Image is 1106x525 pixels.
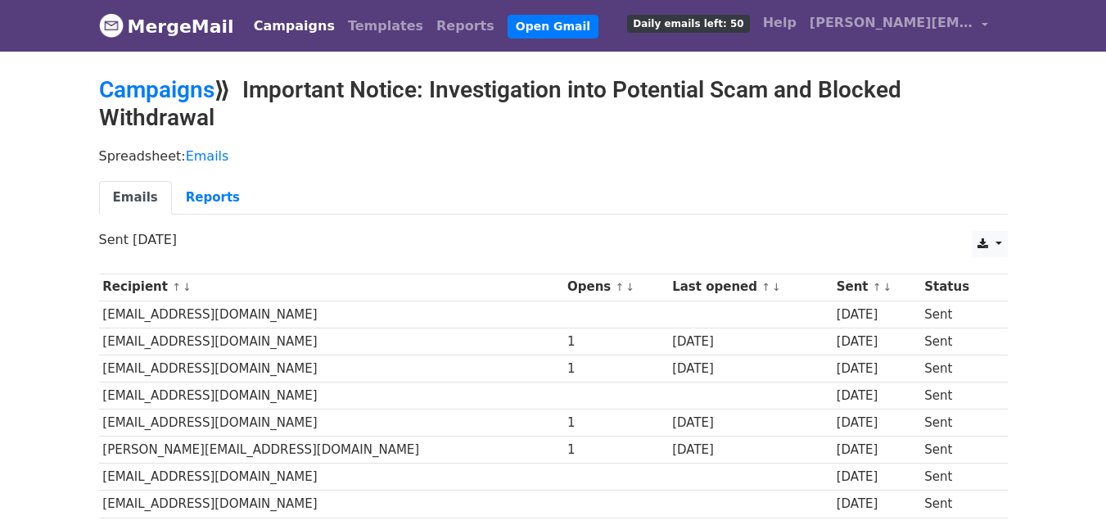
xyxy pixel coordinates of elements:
td: Sent [920,437,995,464]
div: [DATE] [837,414,917,432]
td: [EMAIL_ADDRESS][DOMAIN_NAME] [99,410,564,437]
a: Daily emails left: 50 [621,7,756,39]
span: [PERSON_NAME][EMAIL_ADDRESS][PERSON_NAME][DOMAIN_NAME] [810,13,973,33]
a: Campaigns [99,76,214,103]
a: Reports [430,10,501,43]
td: [PERSON_NAME][EMAIL_ADDRESS][DOMAIN_NAME] [99,437,564,464]
a: Open Gmail [508,15,598,38]
div: [DATE] [837,468,917,487]
div: [DATE] [837,305,917,324]
a: Templates [341,10,430,43]
td: Sent [920,464,995,491]
th: Opens [563,274,668,301]
a: ↓ [772,281,781,293]
div: [DATE] [672,441,828,459]
a: [PERSON_NAME][EMAIL_ADDRESS][PERSON_NAME][DOMAIN_NAME] [803,7,995,45]
td: Sent [920,410,995,437]
td: Sent [920,382,995,410]
div: 1 [567,333,665,351]
th: Status [920,274,995,301]
td: [EMAIL_ADDRESS][DOMAIN_NAME] [99,355,564,382]
td: [EMAIL_ADDRESS][DOMAIN_NAME] [99,491,564,518]
td: [EMAIL_ADDRESS][DOMAIN_NAME] [99,301,564,328]
td: [EMAIL_ADDRESS][DOMAIN_NAME] [99,464,564,491]
div: [DATE] [837,333,917,351]
td: [EMAIL_ADDRESS][DOMAIN_NAME] [99,382,564,410]
td: Sent [920,328,995,355]
a: ↑ [873,281,882,293]
a: ↓ [883,281,892,293]
td: Sent [920,491,995,518]
td: [EMAIL_ADDRESS][DOMAIN_NAME] [99,328,564,355]
a: MergeMail [99,9,234,43]
div: [DATE] [837,495,917,514]
th: Recipient [99,274,564,301]
div: 1 [567,441,665,459]
a: ↑ [615,281,624,293]
a: Campaigns [247,10,341,43]
div: [DATE] [672,360,828,378]
a: ↑ [172,281,181,293]
th: Last opened [668,274,833,301]
a: ↑ [761,281,770,293]
a: Emails [99,181,172,215]
p: Spreadsheet: [99,147,1008,165]
a: Emails [186,148,229,164]
td: Sent [920,301,995,328]
img: MergeMail logo [99,13,124,38]
span: Daily emails left: 50 [627,15,749,33]
div: [DATE] [672,333,828,351]
a: ↓ [625,281,634,293]
div: 1 [567,414,665,432]
div: [DATE] [837,360,917,378]
h2: ⟫ Important Notice: Investigation into Potential Scam and Blocked Withdrawal [99,76,1008,131]
a: ↓ [183,281,192,293]
th: Sent [833,274,921,301]
p: Sent [DATE] [99,231,1008,248]
a: Reports [172,181,254,215]
div: [DATE] [672,414,828,432]
td: Sent [920,355,995,382]
a: Help [756,7,803,39]
div: 1 [567,360,665,378]
div: [DATE] [837,387,917,405]
div: [DATE] [837,441,917,459]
